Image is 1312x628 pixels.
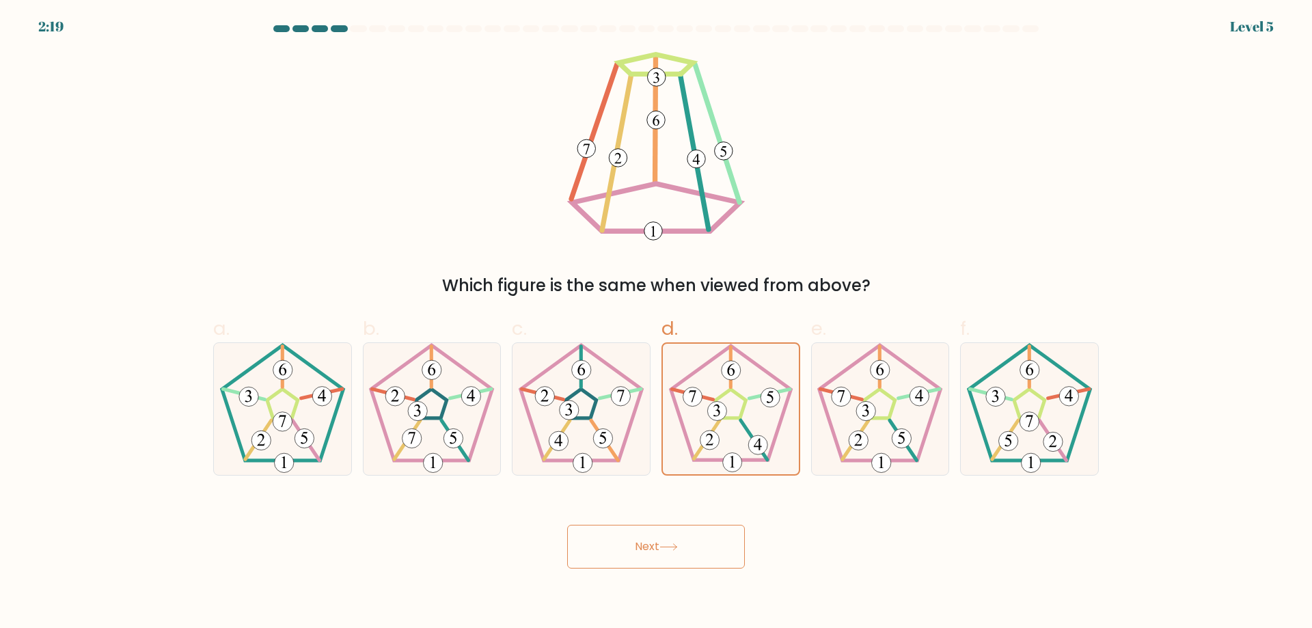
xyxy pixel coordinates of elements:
div: Level 5 [1230,16,1274,37]
span: d. [661,315,678,342]
div: 2:19 [38,16,64,37]
span: a. [213,315,230,342]
div: Which figure is the same when viewed from above? [221,273,1091,298]
button: Next [567,525,745,569]
span: b. [363,315,379,342]
span: e. [811,315,826,342]
span: f. [960,315,970,342]
span: c. [512,315,527,342]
